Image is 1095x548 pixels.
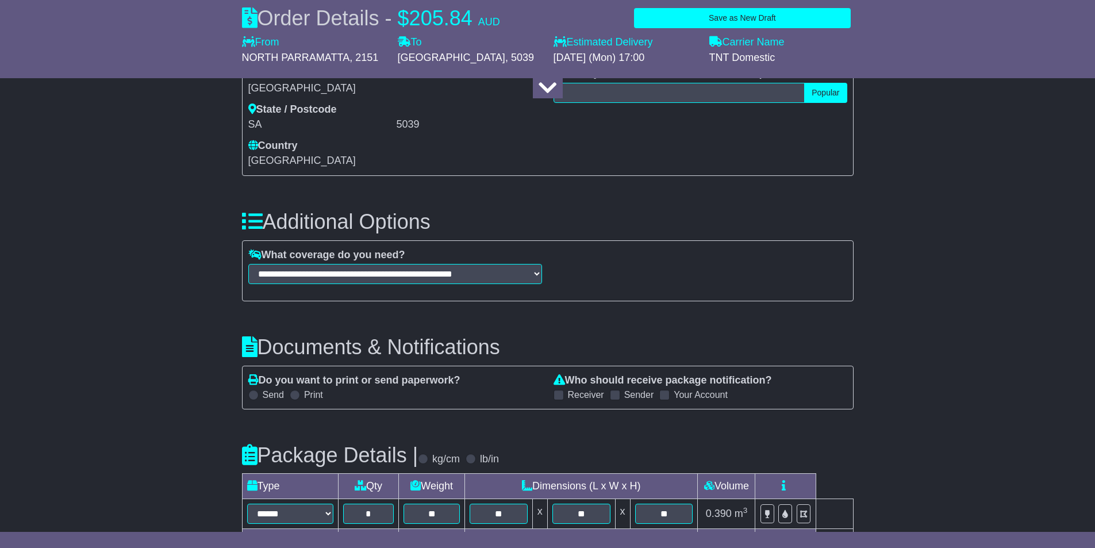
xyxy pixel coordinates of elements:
td: x [615,499,630,529]
label: lb/in [480,453,499,466]
span: 205.84 [409,6,472,30]
h3: Package Details | [242,444,418,467]
div: 5039 [397,118,542,131]
span: NORTH PARRAMATTA [242,52,350,63]
span: $ [398,6,409,30]
label: Do you want to print or send paperwork? [248,374,460,387]
label: From [242,36,279,49]
sup: 3 [743,506,748,515]
label: Who should receive package notification? [554,374,772,387]
h3: Additional Options [242,210,854,233]
td: Qty [338,474,399,499]
td: Type [242,474,338,499]
td: Volume [698,474,755,499]
div: Order Details - [242,6,500,30]
label: To [398,36,422,49]
div: [DATE] (Mon) 17:00 [554,52,698,64]
span: [GEOGRAPHIC_DATA] [248,155,356,166]
span: 0.390 [706,508,732,519]
label: Estimated Delivery [554,36,698,49]
label: Receiver [568,389,604,400]
label: Print [304,389,323,400]
span: m [735,508,748,519]
td: x [532,499,547,529]
span: , 2151 [349,52,378,63]
label: Send [263,389,284,400]
label: Country [248,140,298,152]
span: [GEOGRAPHIC_DATA] [398,52,505,63]
label: Sender [624,389,654,400]
label: Carrier Name [709,36,785,49]
div: TNT Domestic [709,52,854,64]
button: Save as New Draft [634,8,850,28]
td: Weight [399,474,465,499]
div: SA [248,118,394,131]
label: State / Postcode [248,104,337,116]
label: kg/cm [432,453,460,466]
label: What coverage do you need? [248,249,405,262]
h3: Documents & Notifications [242,336,854,359]
span: , 5039 [505,52,534,63]
label: Your Account [674,389,728,400]
td: Dimensions (L x W x H) [464,474,698,499]
span: AUD [478,16,500,28]
div: [GEOGRAPHIC_DATA] [248,82,542,95]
